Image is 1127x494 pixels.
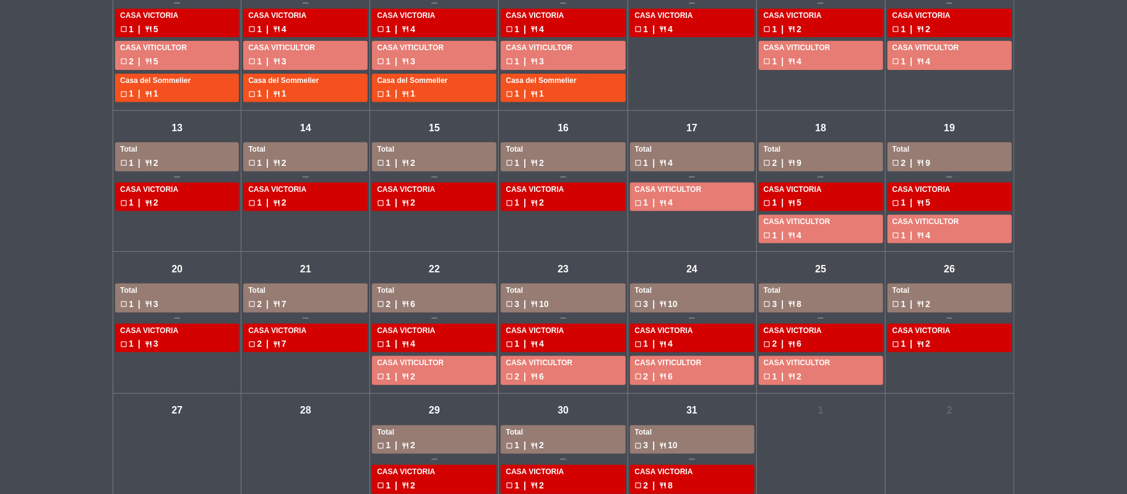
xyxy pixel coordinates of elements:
[266,196,269,210] span: |
[939,400,961,422] div: 2
[764,25,771,33] span: check_box_outline_blank
[635,25,642,33] span: check_box_outline_blank
[402,25,409,33] span: restaurant
[524,87,526,101] span: |
[506,90,513,98] span: check_box_outline_blank
[377,325,491,337] div: CASA VICTORIA
[652,479,655,493] span: |
[892,159,900,167] span: check_box_outline_blank
[635,196,749,210] div: 1 4
[530,58,538,65] span: restaurant
[635,370,749,384] div: 2 6
[166,117,188,139] div: 13
[764,370,878,384] div: 1 2
[248,285,363,297] div: Total
[530,25,538,33] span: restaurant
[273,25,280,33] span: restaurant
[530,340,538,348] span: restaurant
[635,466,749,479] div: CASA VICTORIA
[145,25,152,33] span: restaurant
[248,325,363,337] div: CASA VICTORIA
[402,442,409,449] span: restaurant
[764,54,878,69] div: 1 4
[635,22,749,37] div: 1 4
[635,156,749,170] div: 1 4
[659,373,667,380] span: restaurant
[377,442,384,449] span: check_box_outline_blank
[248,25,256,33] span: check_box_outline_blank
[506,22,620,37] div: 1 4
[788,199,795,207] span: restaurant
[377,340,384,348] span: check_box_outline_blank
[248,297,363,311] div: 2 7
[788,373,795,380] span: restaurant
[377,370,491,384] div: 1 2
[120,144,234,156] div: Total
[764,357,878,370] div: CASA VITICULTOR
[552,258,574,280] div: 23
[524,54,526,69] span: |
[635,427,749,439] div: Total
[120,90,127,98] span: check_box_outline_blank
[377,58,384,65] span: check_box_outline_blank
[681,117,703,139] div: 17
[917,232,924,239] span: restaurant
[402,58,409,65] span: restaurant
[166,400,188,422] div: 27
[659,159,667,167] span: restaurant
[910,337,913,351] span: |
[892,144,1007,156] div: Total
[248,42,363,54] div: CASA VITICULTOR
[764,22,878,37] div: 1 2
[377,159,384,167] span: check_box_outline_blank
[395,297,397,311] span: |
[892,232,900,239] span: check_box_outline_blank
[395,370,397,384] span: |
[764,159,771,167] span: check_box_outline_blank
[892,325,1007,337] div: CASA VICTORIA
[248,199,256,207] span: check_box_outline_blank
[635,300,642,308] span: check_box_outline_blank
[892,196,1007,210] div: 1 5
[377,427,491,439] div: Total
[377,285,491,297] div: Total
[764,300,771,308] span: check_box_outline_blank
[506,199,513,207] span: check_box_outline_blank
[266,54,269,69] span: |
[635,297,749,311] div: 3 10
[402,199,409,207] span: restaurant
[764,199,771,207] span: check_box_outline_blank
[764,42,878,54] div: CASA VITICULTOR
[506,196,620,210] div: 1 2
[506,373,513,380] span: check_box_outline_blank
[273,58,280,65] span: restaurant
[781,22,784,37] span: |
[248,75,363,87] div: Casa del Sommelier
[138,196,140,210] span: |
[910,54,913,69] span: |
[892,58,900,65] span: check_box_outline_blank
[506,442,513,449] span: check_box_outline_blank
[681,258,703,280] div: 24
[524,297,526,311] span: |
[273,90,280,98] span: restaurant
[506,285,620,297] div: Total
[138,156,140,170] span: |
[892,337,1007,351] div: 1 2
[506,300,513,308] span: check_box_outline_blank
[917,25,924,33] span: restaurant
[395,438,397,453] span: |
[788,300,795,308] span: restaurant
[810,400,832,422] div: 1
[248,87,363,101] div: 1 1
[506,144,620,156] div: Total
[892,199,900,207] span: check_box_outline_blank
[138,297,140,311] span: |
[892,22,1007,37] div: 1 2
[506,156,620,170] div: 1 2
[530,90,538,98] span: restaurant
[273,199,280,207] span: restaurant
[506,184,620,196] div: CASA VICTORIA
[145,300,152,308] span: restaurant
[659,199,667,207] span: restaurant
